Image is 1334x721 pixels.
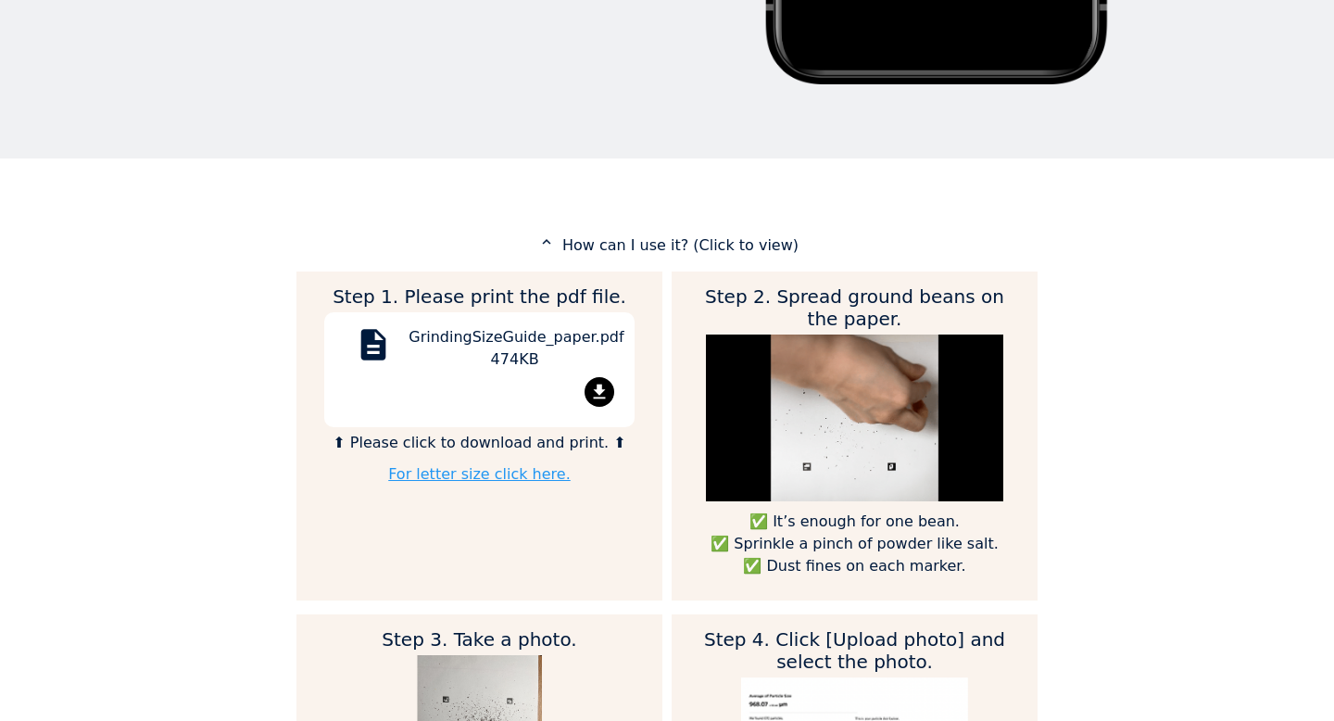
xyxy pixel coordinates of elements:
mat-icon: file_download [585,377,614,407]
img: guide [706,335,1003,501]
h2: Step 3. Take a photo. [324,628,635,651]
h2: Step 1. Please print the pdf file. [324,285,635,308]
p: ✅ It’s enough for one bean. ✅ Sprinkle a pinch of powder like salt. ✅ Dust fines on each marker. [699,511,1010,577]
p: ⬆ Please click to download and print. ⬆ [324,432,635,454]
mat-icon: description [351,326,396,371]
h2: Step 2. Spread ground beans on the paper. [699,285,1010,330]
a: For letter size click here. [388,465,571,483]
p: How can I use it? (Click to view) [296,234,1038,257]
mat-icon: expand_less [535,234,558,250]
div: GrindingSizeGuide_paper.pdf 474KB [409,326,621,377]
h2: Step 4. Click [Upload photo] and select the photo. [699,628,1010,673]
